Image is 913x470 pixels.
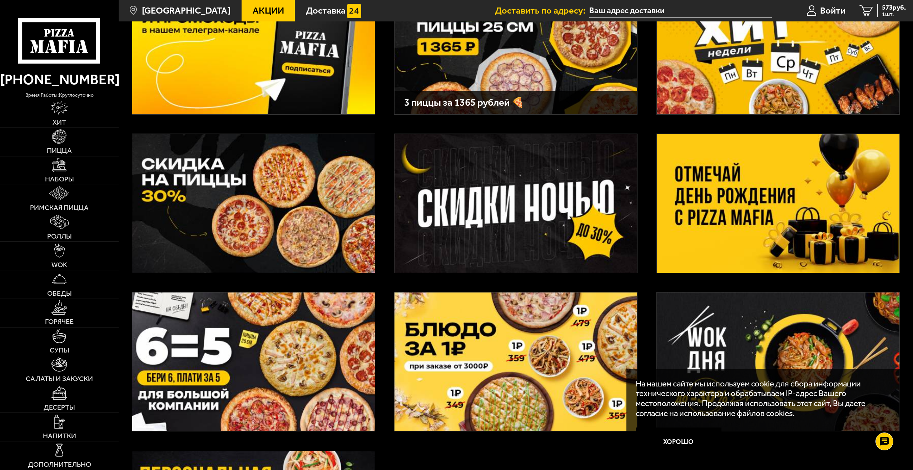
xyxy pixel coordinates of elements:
span: Наборы [45,176,74,183]
p: На нашем сайте мы используем cookie для сбора информации технического характера и обрабатываем IP... [636,379,886,418]
span: Напитки [43,432,76,440]
input: Ваш адрес доставки [589,4,772,17]
span: Десерты [44,404,75,411]
span: Горячее [45,318,74,325]
span: Обеды [47,290,72,297]
span: WOK [51,261,67,269]
span: 1 шт. [882,11,906,17]
span: Супы [50,347,69,354]
span: Акции [253,6,284,15]
span: Пицца [47,147,72,154]
span: 573 руб. [882,4,906,11]
span: Салаты и закуски [26,375,93,382]
span: [GEOGRAPHIC_DATA] [142,6,230,15]
span: Доставить по адресу: [495,6,589,15]
span: Дополнительно [28,461,91,468]
span: Римская пицца [30,204,89,211]
span: Роллы [47,233,72,240]
span: Хит [53,119,66,126]
span: Доставка [306,6,346,15]
button: Хорошо [636,427,721,456]
img: 15daf4d41897b9f0e9f617042186c801.svg [347,4,361,18]
h3: 3 пиццы за 1365 рублей 🍕 [404,97,627,107]
span: Войти [820,6,845,15]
